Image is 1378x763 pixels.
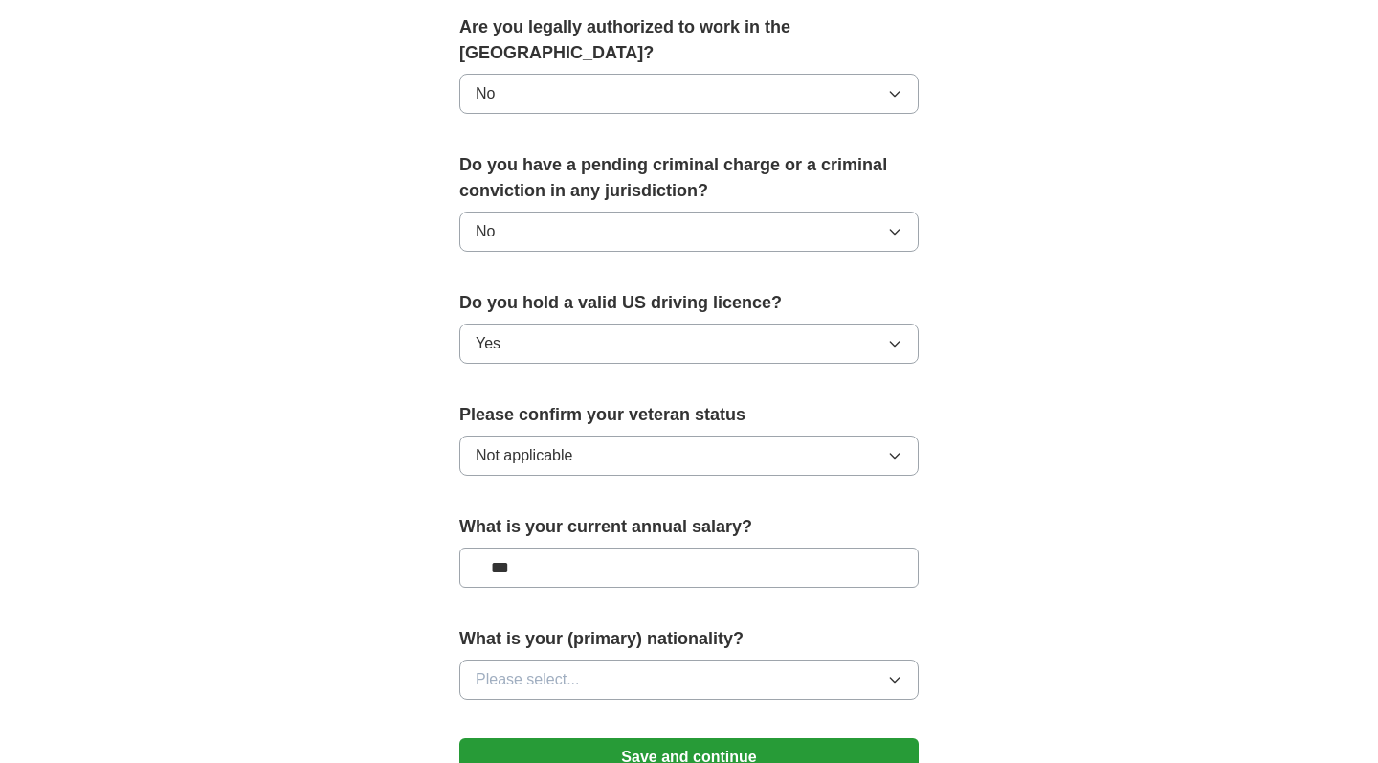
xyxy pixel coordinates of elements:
[459,324,919,364] button: Yes
[459,402,919,428] label: Please confirm your veteran status
[476,220,495,243] span: No
[476,332,500,355] span: Yes
[476,668,580,691] span: Please select...
[459,290,919,316] label: Do you hold a valid US driving licence?
[459,626,919,652] label: What is your (primary) nationality?
[459,212,919,252] button: No
[459,514,919,540] label: What is your current annual salary?
[459,152,919,204] label: Do you have a pending criminal charge or a criminal conviction in any jurisdiction?
[459,14,919,66] label: Are you legally authorized to work in the [GEOGRAPHIC_DATA]?
[476,82,495,105] span: No
[459,74,919,114] button: No
[459,660,919,700] button: Please select...
[459,436,919,476] button: Not applicable
[476,444,572,467] span: Not applicable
